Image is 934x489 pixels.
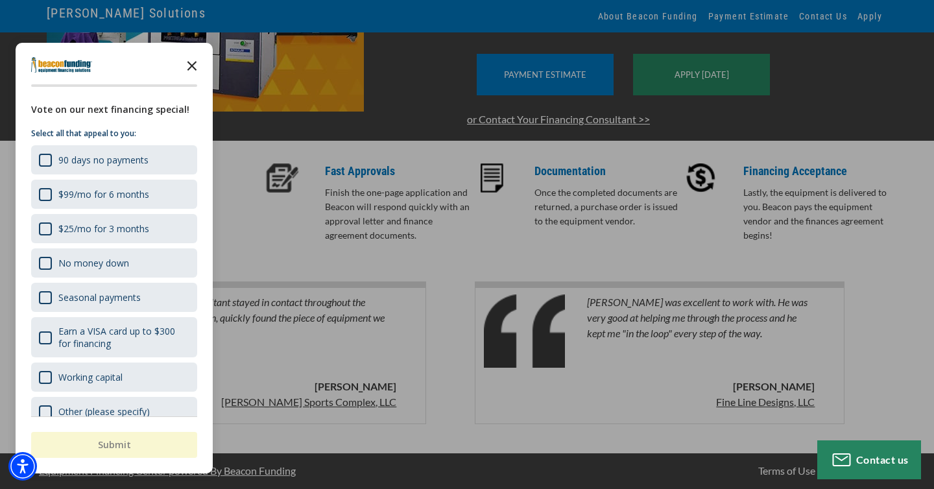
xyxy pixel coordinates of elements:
div: 90 days no payments [58,154,149,166]
div: $25/mo for 3 months [31,214,197,243]
div: Survey [16,43,213,473]
div: $99/mo for 6 months [58,188,149,200]
div: Earn a VISA card up to $300 for financing [58,325,189,350]
div: Vote on our next financing special! [31,102,197,117]
div: Seasonal payments [31,283,197,312]
p: Select all that appeal to you: [31,127,197,140]
img: Company logo [31,57,92,73]
div: 90 days no payments [31,145,197,174]
span: Contact us [856,453,909,466]
div: No money down [58,257,129,269]
div: Other (please specify) [58,405,150,418]
div: Seasonal payments [58,291,141,304]
div: $99/mo for 6 months [31,180,197,209]
div: No money down [31,248,197,278]
div: Other (please specify) [31,397,197,426]
div: Working capital [31,363,197,392]
div: Accessibility Menu [8,452,37,481]
button: Contact us [817,440,921,479]
button: Submit [31,432,197,458]
button: Close the survey [179,52,205,78]
div: $25/mo for 3 months [58,222,149,235]
div: Earn a VISA card up to $300 for financing [31,317,197,357]
div: Working capital [58,371,123,383]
